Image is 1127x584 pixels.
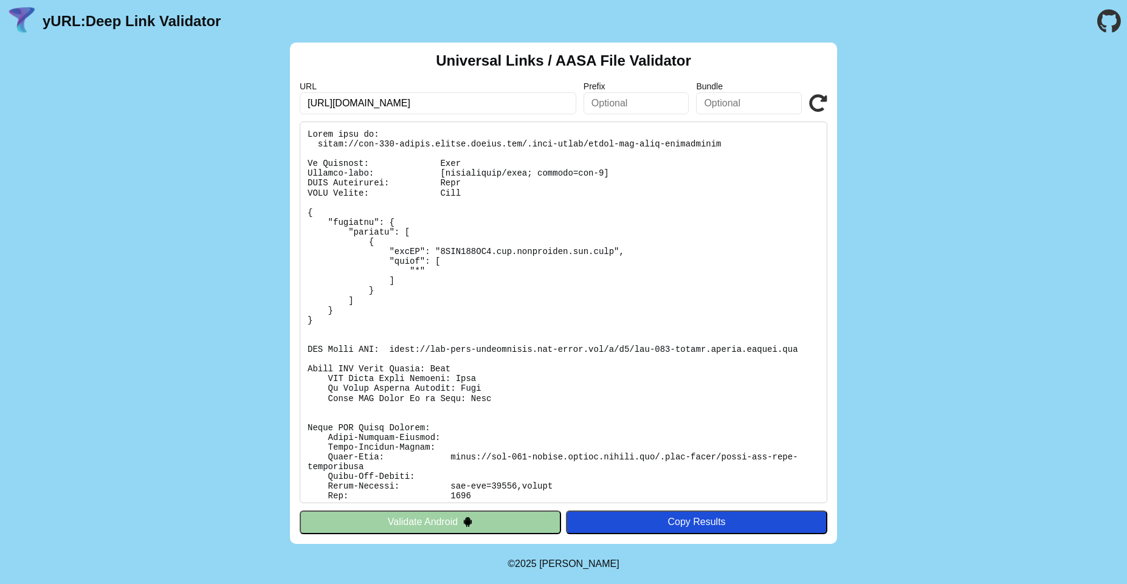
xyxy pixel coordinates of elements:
footer: © [508,544,619,584]
input: Required [300,92,576,114]
input: Optional [696,92,802,114]
button: Copy Results [566,510,827,534]
img: yURL Logo [6,5,38,37]
input: Optional [584,92,689,114]
span: 2025 [515,558,537,569]
a: Michael Ibragimchayev's Personal Site [539,558,619,569]
div: Copy Results [572,517,821,527]
label: Prefix [584,81,689,91]
h2: Universal Links / AASA File Validator [436,52,691,69]
img: droidIcon.svg [463,517,473,527]
pre: Lorem ipsu do: sitam://con-330-adipis.elitse.doeius.tem/.inci-utlab/etdol-mag-aliq-enimadminim Ve... [300,122,827,503]
a: yURL:Deep Link Validator [43,13,221,30]
label: URL [300,81,576,91]
button: Validate Android [300,510,561,534]
label: Bundle [696,81,802,91]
